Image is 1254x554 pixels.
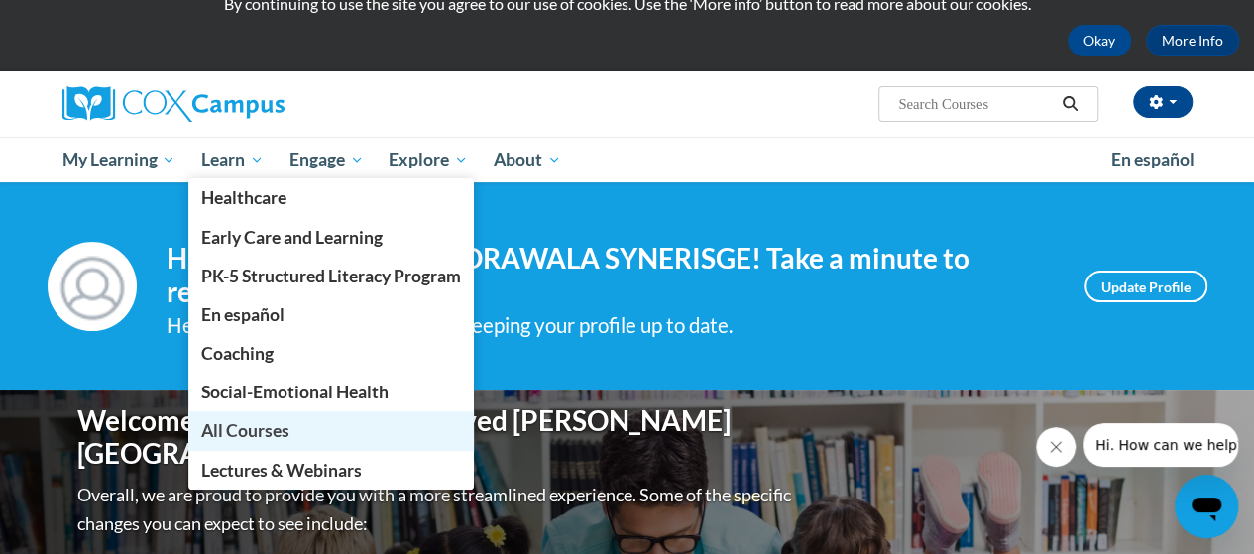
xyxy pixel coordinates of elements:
[481,137,574,182] a: About
[48,137,1207,182] div: Main menu
[289,148,364,171] span: Engage
[201,266,461,286] span: PK-5 Structured Literacy Program
[201,420,289,441] span: All Courses
[188,257,474,295] a: PK-5 Structured Literacy Program
[201,148,264,171] span: Learn
[50,137,189,182] a: My Learning
[896,92,1055,116] input: Search Courses
[167,309,1055,342] div: Help improve your experience by keeping your profile up to date.
[1055,92,1084,116] button: Search
[188,218,474,257] a: Early Care and Learning
[201,227,383,248] span: Early Care and Learning
[1133,86,1193,118] button: Account Settings
[188,295,474,334] a: En español
[188,373,474,411] a: Social-Emotional Health
[12,14,161,30] span: Hi. How can we help?
[188,334,474,373] a: Coaching
[167,242,1055,308] h4: Hi [PERSON_NAME] THORAWALA SYNERISGE! Take a minute to review your profile.
[201,460,362,481] span: Lectures & Webinars
[62,86,419,122] a: Cox Campus
[188,411,474,450] a: All Courses
[188,137,277,182] a: Learn
[188,178,474,217] a: Healthcare
[1036,427,1076,467] iframe: Close message
[376,137,481,182] a: Explore
[61,148,175,171] span: My Learning
[62,86,285,122] img: Cox Campus
[277,137,377,182] a: Engage
[389,148,468,171] span: Explore
[1098,139,1207,180] a: En español
[1146,25,1239,56] a: More Info
[494,148,561,171] span: About
[77,404,796,471] h1: Welcome to the new and improved [PERSON_NAME][GEOGRAPHIC_DATA]
[1175,475,1238,538] iframe: Button to launch messaging window
[77,481,796,538] p: Overall, we are proud to provide you with a more streamlined experience. Some of the specific cha...
[188,451,474,490] a: Lectures & Webinars
[201,187,286,208] span: Healthcare
[1083,423,1238,467] iframe: Message from company
[48,242,137,331] img: Profile Image
[201,304,285,325] span: En español
[201,343,274,364] span: Coaching
[1068,25,1131,56] button: Okay
[1111,149,1195,169] span: En español
[1084,271,1207,302] a: Update Profile
[201,382,389,402] span: Social-Emotional Health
